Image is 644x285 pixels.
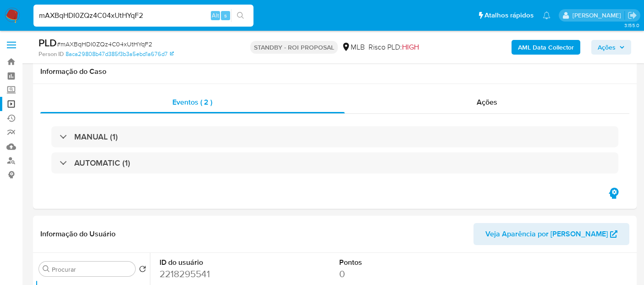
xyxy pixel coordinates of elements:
b: Person ID [39,50,64,58]
h3: MANUAL (1) [74,132,118,142]
b: AML Data Collector [518,40,574,55]
button: Procurar [43,265,50,273]
button: AML Data Collector [512,40,580,55]
span: Ações [598,40,616,55]
span: HIGH [402,42,419,52]
dd: 2218295541 [160,268,270,280]
button: Veja Aparência por [PERSON_NAME] [473,223,629,245]
span: Veja Aparência por [PERSON_NAME] [485,223,608,245]
button: Ações [591,40,631,55]
h1: Informação do Usuário [40,229,116,239]
dt: ID do usuário [160,257,270,268]
dt: Pontos [339,257,450,268]
span: Risco PLD: [369,42,419,52]
div: AUTOMATIC (1) [51,152,618,173]
div: MLB [341,42,365,52]
a: Sair [627,11,637,20]
h3: AUTOMATIC (1) [74,158,130,168]
a: Notificações [543,11,550,19]
span: Atalhos rápidos [484,11,534,20]
input: Procurar [52,265,132,274]
dd: 0 [339,268,450,280]
span: Ações [477,97,497,107]
p: STANDBY - ROI PROPOSAL [250,41,338,54]
div: MANUAL (1) [51,126,618,147]
p: erico.trevizan@mercadopago.com.br [572,11,624,20]
span: Alt [212,11,219,20]
b: PLD [39,35,57,50]
span: s [224,11,227,20]
button: search-icon [231,9,250,22]
span: Eventos ( 2 ) [172,97,212,107]
button: Retornar ao pedido padrão [139,265,146,275]
a: 8aca29808b47d385f3b3a5ebd1a676d7 [66,50,174,58]
span: # mAXBqHDI0ZQz4C04xUtHYqF2 [57,39,152,49]
h1: Informação do Caso [40,67,629,76]
input: Pesquise usuários ou casos... [33,10,253,22]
